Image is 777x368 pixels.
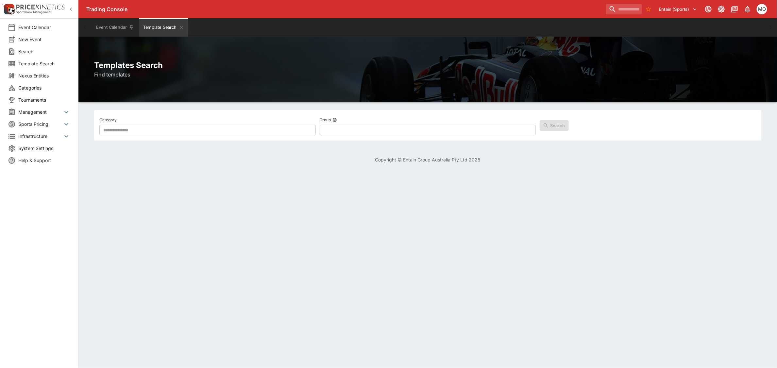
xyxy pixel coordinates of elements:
span: System Settings [18,145,70,152]
span: Management [18,109,62,115]
h6: Find templates [94,71,761,78]
button: Mark O'Loughlan [755,2,769,16]
button: Select Tenant [655,4,701,14]
p: Group [320,117,331,123]
span: New Event [18,36,70,43]
p: Category [99,117,117,123]
img: PriceKinetics [16,5,65,9]
button: Group [332,118,337,122]
button: Template Search [139,18,188,37]
span: Categories [18,84,70,91]
span: Template Search [18,60,70,67]
button: Toggle light/dark mode [716,3,727,15]
div: Trading Console [86,6,603,13]
h2: Templates Search [94,60,761,70]
button: No Bookmarks [643,4,654,14]
img: PriceKinetics Logo [2,3,15,16]
button: Event Calendar [92,18,138,37]
span: Sports Pricing [18,121,62,127]
button: Notifications [742,3,753,15]
span: Infrastructure [18,133,62,140]
input: search [606,4,642,14]
div: Mark O'Loughlan [757,4,767,14]
span: Tournaments [18,96,70,103]
img: Sportsbook Management [16,11,52,14]
button: Connected to PK [702,3,714,15]
span: Search [18,48,70,55]
button: Documentation [729,3,740,15]
span: Event Calendar [18,24,70,31]
span: Help & Support [18,157,70,164]
span: Nexus Entities [18,72,70,79]
p: Copyright © Entain Group Australia Pty Ltd 2025 [78,156,777,163]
